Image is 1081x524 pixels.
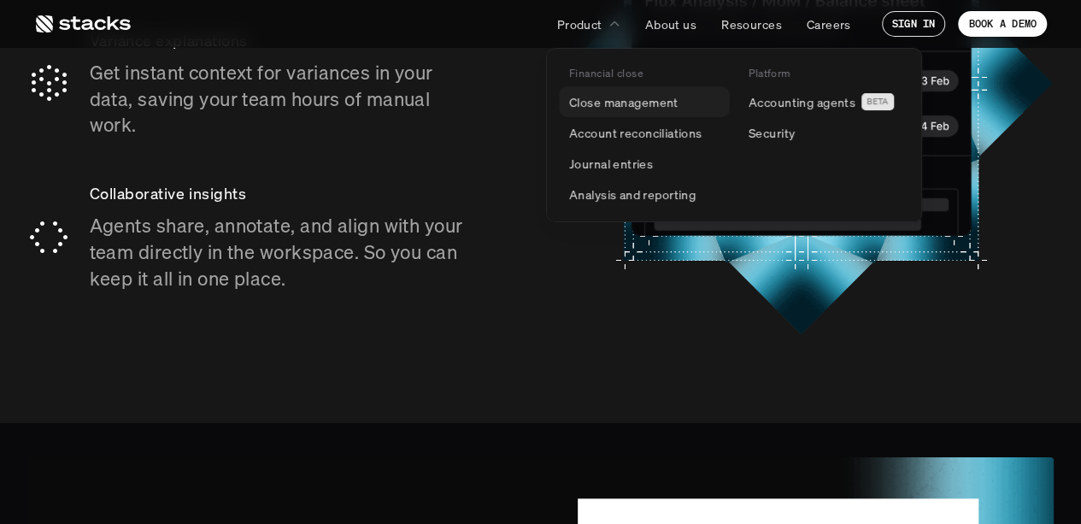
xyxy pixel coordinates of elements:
p: Accounting agents [749,93,855,111]
h2: BETA [867,97,889,107]
p: Account reconciliations [569,124,702,142]
p: About us [645,15,696,33]
a: SIGN IN [882,11,946,37]
p: Collaborative insights [90,181,481,206]
p: Analysis and reporting [569,185,696,203]
p: Product [557,15,602,33]
a: Close management [559,86,730,117]
p: Close management [569,93,679,111]
p: Resources [721,15,782,33]
a: Privacy Policy [202,326,277,338]
a: BOOK A DEMO [958,11,1047,37]
p: Platform [749,68,790,79]
p: Careers [807,15,851,33]
a: Careers [796,9,861,39]
a: Resources [711,9,792,39]
p: Get instant context for variances in your data, saving your team hours of manual work. [90,60,481,138]
p: Agents share, annotate, and align with your team directly in the workspace. So you can keep it al... [90,213,481,291]
a: Analysis and reporting [559,179,730,209]
p: SIGN IN [892,18,936,30]
a: Accounting agentsBETA [738,86,909,117]
a: Journal entries [559,148,730,179]
p: Financial close [569,68,643,79]
a: Account reconciliations [559,117,730,148]
p: BOOK A DEMO [968,18,1037,30]
a: Security [738,117,909,148]
p: Journal entries [569,155,653,173]
p: Security [749,124,795,142]
a: About us [635,9,707,39]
